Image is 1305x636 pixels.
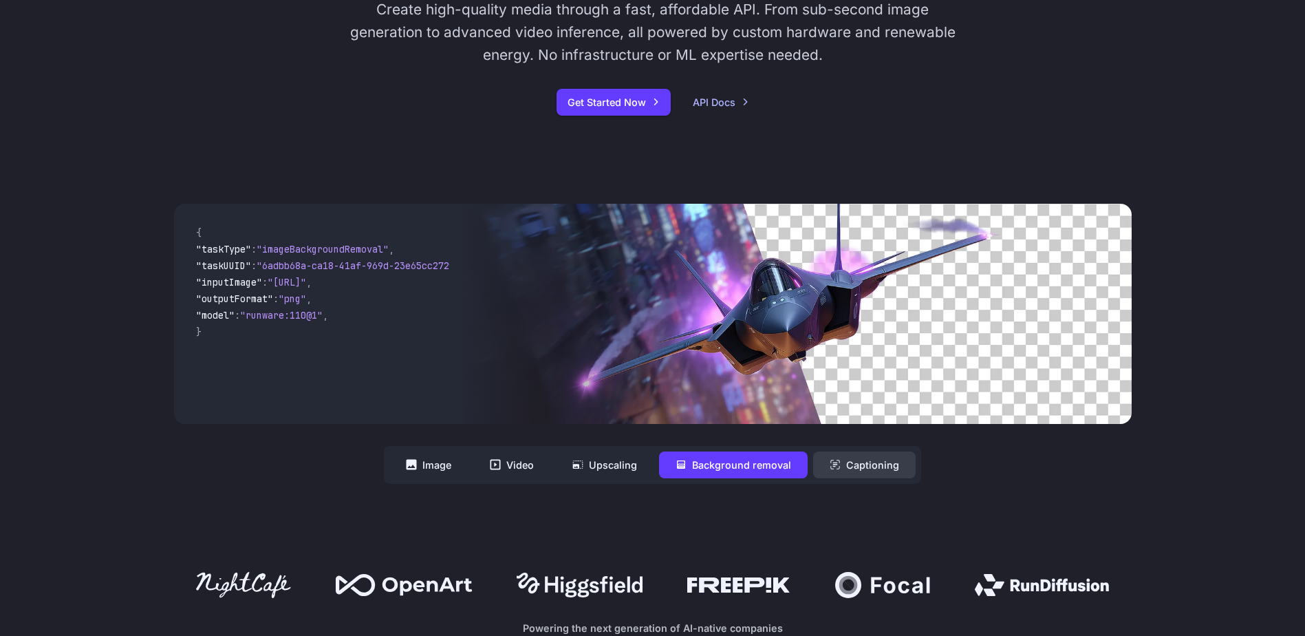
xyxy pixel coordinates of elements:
span: "6adbb68a-ca18-41af-969d-23e65cc2729c" [257,259,466,272]
p: Powering the next generation of AI-native companies [174,620,1132,636]
button: Background removal [659,452,808,478]
span: "imageBackgroundRemoval" [257,243,389,255]
span: "outputFormat" [196,293,273,305]
span: "taskUUID" [196,259,251,272]
a: API Docs [693,94,749,110]
button: Upscaling [556,452,654,478]
a: Get Started Now [557,89,671,116]
span: , [323,309,328,321]
span: : [251,243,257,255]
span: : [235,309,240,321]
img: Futuristic stealth jet streaking through a neon-lit cityscape with glowing purple exhaust [461,204,1131,424]
button: Video [473,452,550,478]
span: , [306,293,312,305]
span: "inputImage" [196,276,262,288]
button: Captioning [813,452,916,478]
span: , [389,243,394,255]
span: { [196,226,202,239]
span: "[URL]" [268,276,306,288]
span: , [306,276,312,288]
span: "runware:110@1" [240,309,323,321]
span: "taskType" [196,243,251,255]
span: "model" [196,309,235,321]
span: "png" [279,293,306,305]
span: : [251,259,257,272]
span: : [273,293,279,305]
button: Image [389,452,468,478]
span: } [196,326,202,338]
span: : [262,276,268,288]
